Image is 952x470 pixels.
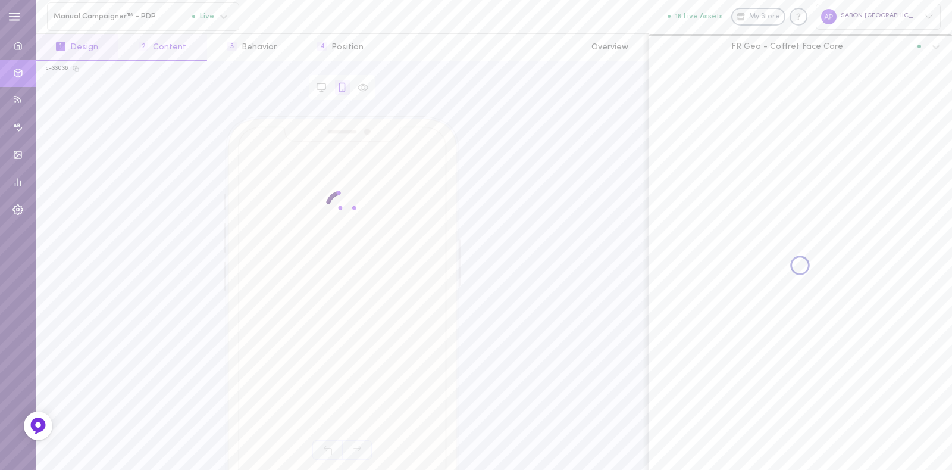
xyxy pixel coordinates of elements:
span: Manual Campaigner™ - PDP [54,12,192,21]
span: 1 [56,42,65,51]
button: 16 Live Assets [668,13,723,20]
span: Redo [342,440,372,460]
div: SABON [GEOGRAPHIC_DATA] [816,4,941,29]
button: 2Content [118,34,206,61]
span: Live [192,13,214,20]
button: 1Design [36,34,118,61]
a: My Store [731,8,785,26]
span: Undo [312,440,342,460]
div: c-33036 [46,64,68,73]
span: 2 [139,42,148,51]
button: Overview [571,34,649,61]
button: 4Position [297,34,384,61]
div: Knowledge center [790,8,807,26]
a: 16 Live Assets [668,13,731,21]
button: 3Behavior [207,34,297,61]
span: 3 [227,42,237,51]
span: 4 [317,42,327,51]
span: FR Geo - Coffret Face Care [731,41,843,52]
img: Feedback Button [29,417,47,435]
span: My Store [749,12,780,23]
